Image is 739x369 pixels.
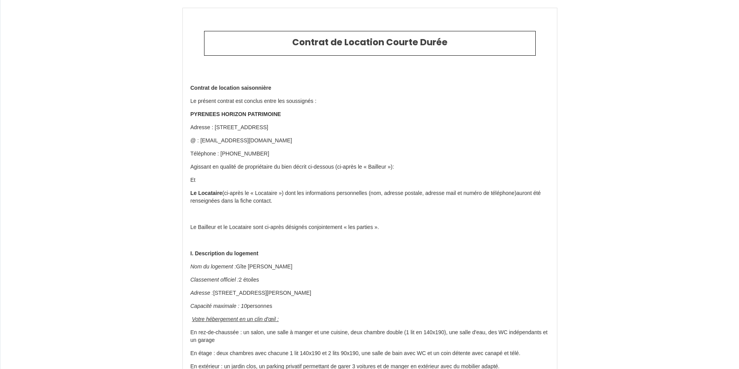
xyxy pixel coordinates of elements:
span: Téléphone : [PHONE_NUMBER] [191,150,269,157]
span: 2 étoiles [239,277,259,283]
span: Et [191,177,196,183]
strong: PYRENEES HORIZON PATRIMOINE [191,111,281,117]
span: Le présent contrat est conclus entre les soussignés : [191,98,317,104]
span: Agissant en qualité de propriétaire du bien décrit ci-dessous (ci-après le « Bailleur »): [191,164,394,170]
span: Gîte [PERSON_NAME] [236,263,292,270]
span: personnes [247,303,272,309]
span: @ : [EMAIL_ADDRESS][DOMAIN_NAME] [191,137,292,143]
em: Capacité maximale : 10 [191,303,247,309]
strong: I. Description du logement [191,250,259,256]
em: Adresse : [191,290,213,296]
strong: Contrat de location saisonnière [191,85,271,91]
span: (ci-après le « Locataire ») dont les informations personnelles (nom, adresse postale, adresse mai... [222,190,514,196]
u: Votre hébergement en un clin d'œil : [192,316,279,322]
span: En rez-de-chaussée : un salon, une salle à manger et une cuisine, deux chambre double (1 lit en 1... [191,329,548,343]
p: ) [191,190,549,205]
span: En étage : deux chambres avec chacune 1 lit 140x190 et 2 lits 90x190, une salle de bain avec WC e... [191,350,521,356]
strong: Le Locataire [191,190,222,196]
em: Nom du logement : [191,263,236,270]
h2: Contrat de Location Courte Durée [210,37,530,48]
span: [STREET_ADDRESS][PERSON_NAME] [213,290,312,296]
span: Adresse : [STREET_ADDRESS] [191,124,269,130]
em: Classement officiel : [191,277,239,283]
span: Le Bailleur et le Locataire sont ci-après désignés conjointement « les parties ». [191,224,379,230]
